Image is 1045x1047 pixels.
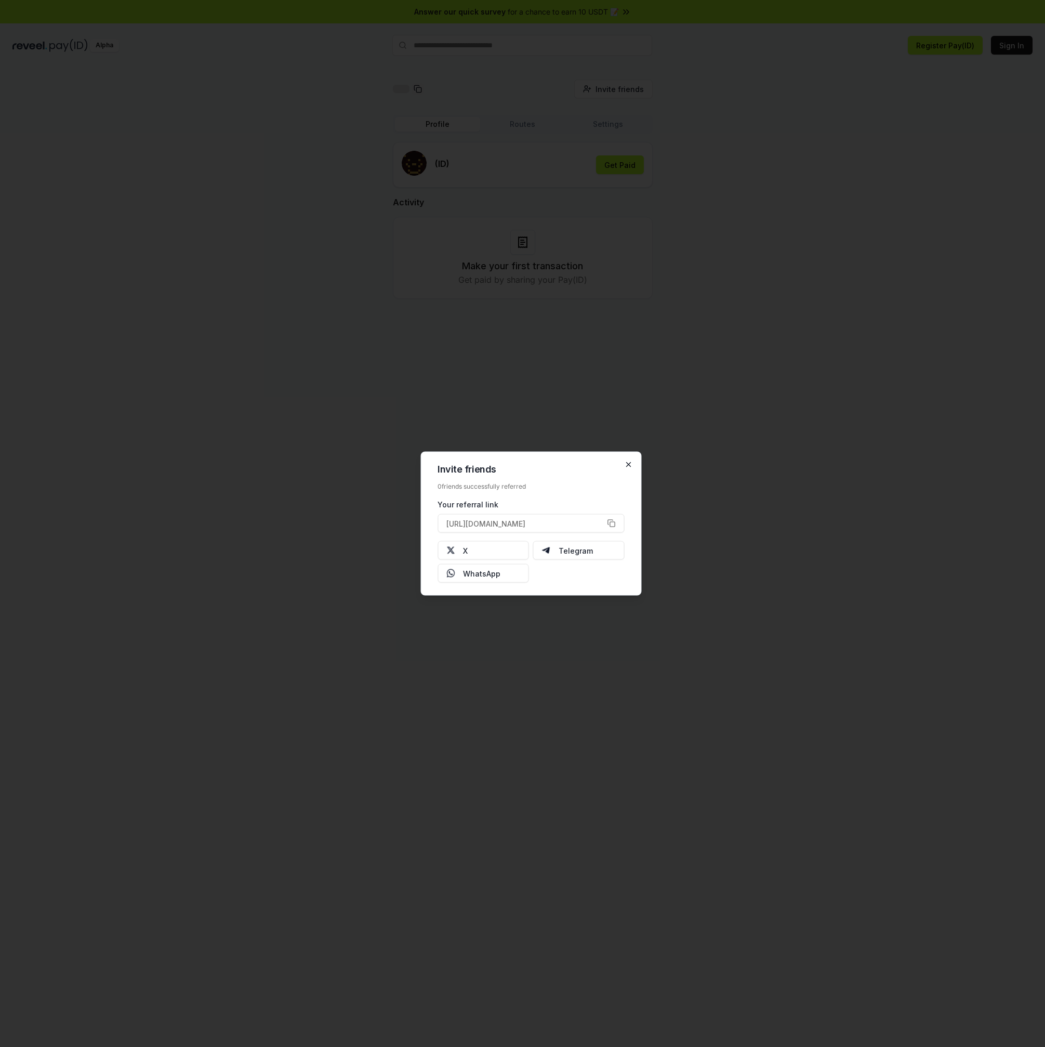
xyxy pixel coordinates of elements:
[446,569,455,578] img: Whatsapp
[438,465,624,474] h2: Invite friends
[533,541,625,560] button: Telegram
[438,499,624,510] div: Your referral link
[438,482,624,491] div: 0 friends successfully referred
[446,518,525,529] span: [URL][DOMAIN_NAME]
[438,541,529,560] button: X
[542,546,550,555] img: Telegram
[438,514,624,533] button: [URL][DOMAIN_NAME]
[446,546,455,555] img: X
[438,564,529,583] button: WhatsApp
